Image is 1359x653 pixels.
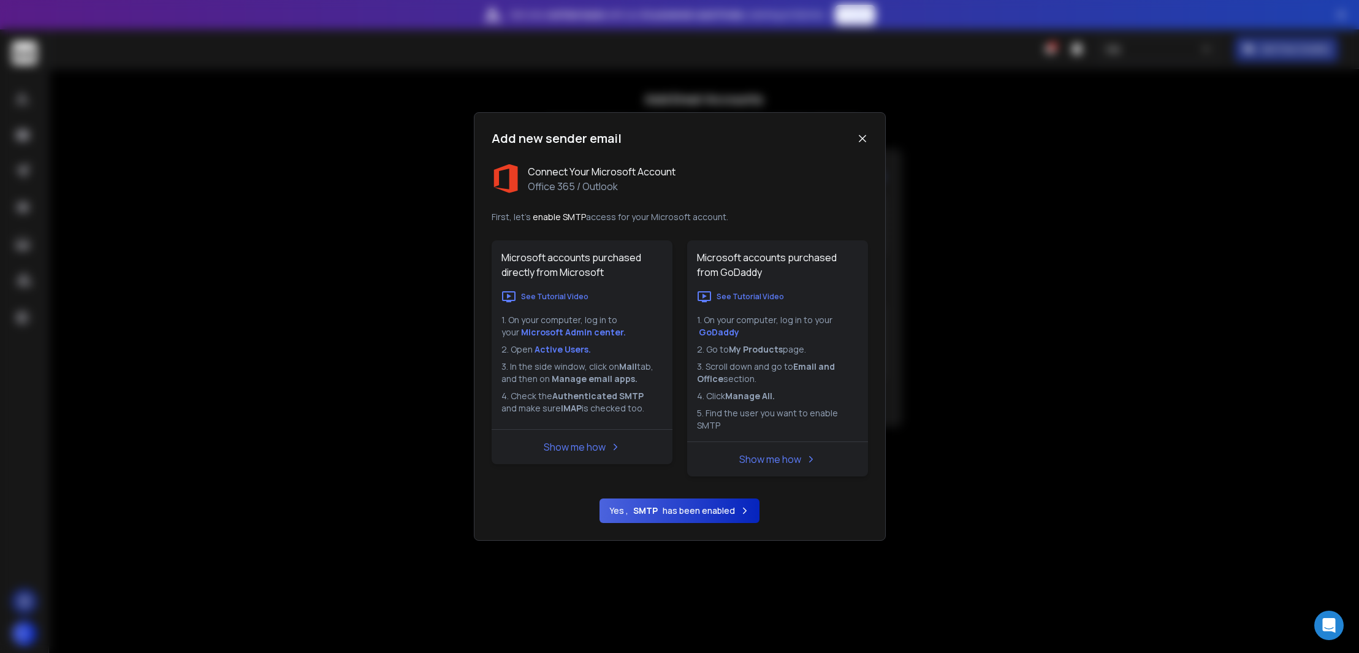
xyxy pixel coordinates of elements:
[561,402,582,414] b: IMAP
[521,292,588,302] p: See Tutorial Video
[729,343,783,355] b: My Products
[699,326,739,338] a: GoDaddy
[1314,611,1344,640] div: Open Intercom Messenger
[697,343,858,356] li: 2. Go to page.
[501,390,663,414] li: 4. Check the and make sure is checked too.
[697,314,858,338] li: 1. On your computer, log in to your
[633,505,658,517] b: SMTP
[725,390,775,402] b: Manage All.
[697,390,858,402] li: 4. Click
[552,373,638,384] b: Manage email apps.
[528,164,676,179] h1: Connect Your Microsoft Account
[717,292,784,302] p: See Tutorial Video
[492,130,622,147] h1: Add new sender email
[492,240,672,289] h1: Microsoft accounts purchased directly from Microsoft
[501,314,663,338] li: 1. On your computer, log in to your
[528,179,676,194] p: Office 365 / Outlook
[521,326,626,338] a: Microsoft Admin center.
[739,453,801,466] a: Show me how
[697,361,858,385] li: 3. Scroll down and go to section.
[535,343,591,355] a: Active Users.
[552,390,644,402] b: Authenticated SMTP
[619,361,637,372] b: Mail
[533,211,586,223] span: enable SMTP
[697,361,837,384] b: Email and Office
[687,240,868,289] h1: Microsoft accounts purchased from GoDaddy
[697,407,858,432] li: 5. Find the user you want to enable SMTP
[501,361,663,385] li: 3. In the side window, click on tab, and then on
[600,498,759,523] button: Yes ,SMTPhas been enabled
[544,440,606,454] a: Show me how
[492,211,868,223] p: First, let's access for your Microsoft account.
[501,343,663,356] li: 2. Open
